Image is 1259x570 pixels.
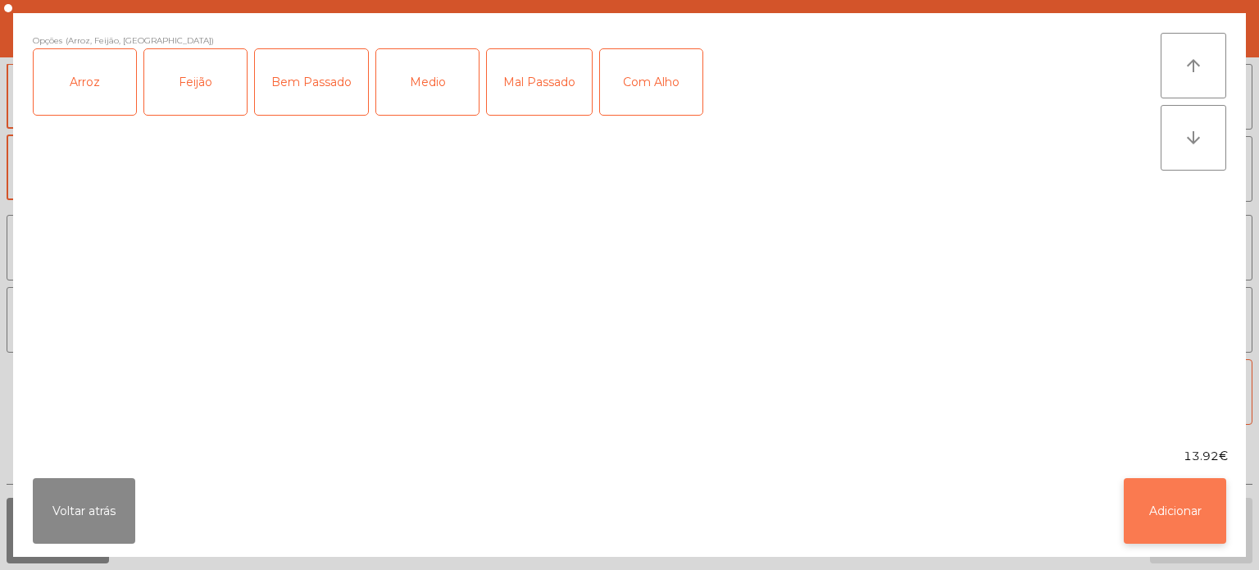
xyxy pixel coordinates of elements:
button: Adicionar [1124,478,1226,544]
button: Voltar atrás [33,478,135,544]
div: Feijão [144,49,247,115]
span: (Arroz, Feijão, [GEOGRAPHIC_DATA]) [66,33,214,48]
span: Opções [33,33,62,48]
button: arrow_downward [1161,105,1226,171]
i: arrow_downward [1184,128,1203,148]
button: arrow_upward [1161,33,1226,98]
div: 13.92€ [13,448,1246,465]
div: Medio [376,49,479,115]
i: arrow_upward [1184,56,1203,75]
div: Bem Passado [255,49,368,115]
div: Com Alho [600,49,702,115]
div: Arroz [34,49,136,115]
div: Mal Passado [487,49,592,115]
